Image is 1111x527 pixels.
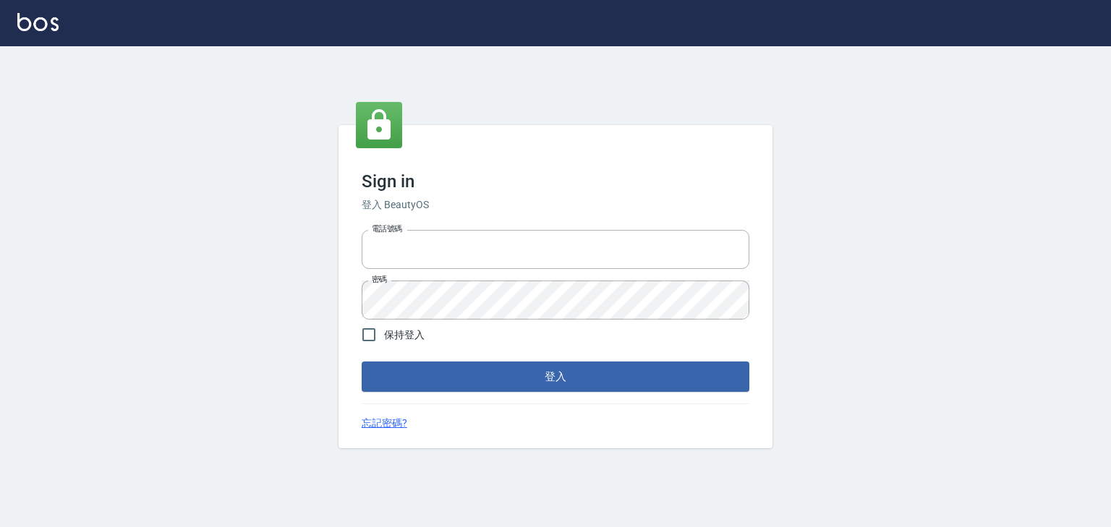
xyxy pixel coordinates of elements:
[17,13,59,31] img: Logo
[384,327,425,343] span: 保持登入
[362,197,749,213] h6: 登入 BeautyOS
[362,361,749,392] button: 登入
[372,223,402,234] label: 電話號碼
[362,416,407,431] a: 忘記密碼?
[372,274,387,285] label: 密碼
[362,171,749,192] h3: Sign in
